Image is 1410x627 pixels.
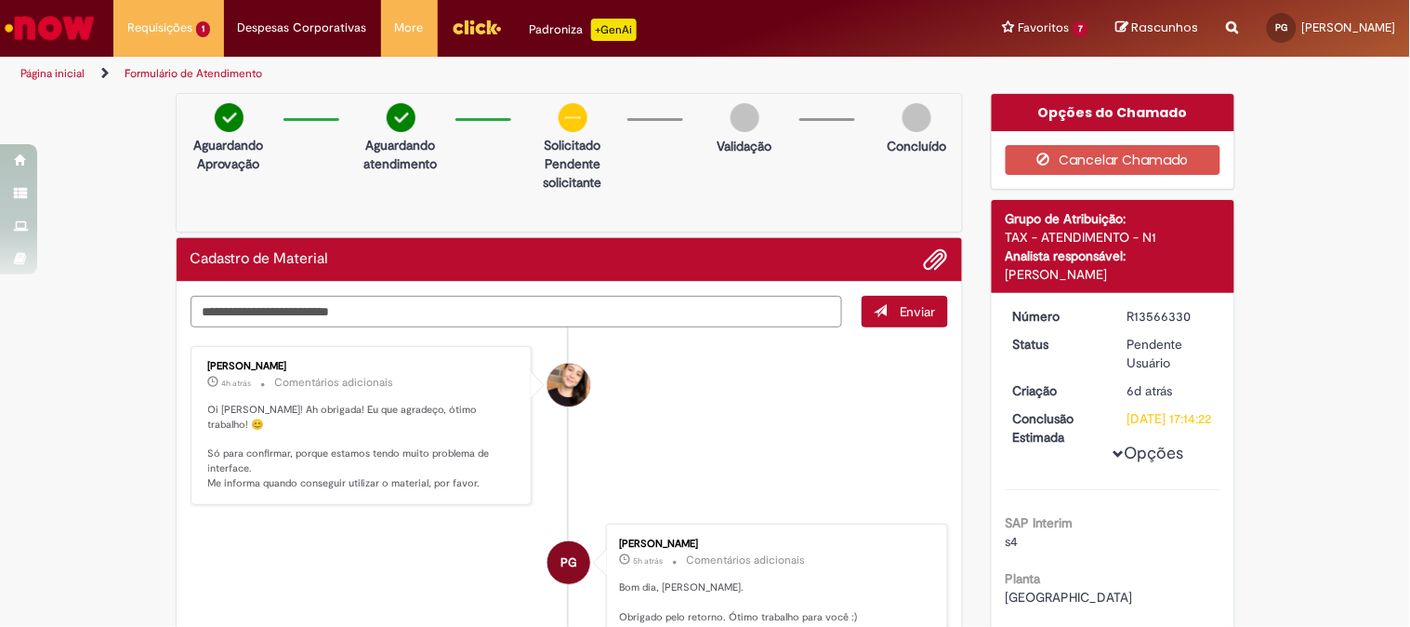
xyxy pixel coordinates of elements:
img: circle-minus.png [559,103,587,132]
dt: Número [999,307,1114,326]
h2: Cadastro de Material Histórico de tíquete [191,251,329,268]
img: check-circle-green.png [215,103,244,132]
button: Cancelar Chamado [1006,145,1220,175]
dt: Status [999,335,1114,354]
time: 30/09/2025 09:53:01 [633,555,663,567]
span: Favoritos [1018,19,1069,37]
dt: Criação [999,381,1114,400]
div: Analista responsável: [1006,247,1220,265]
a: Formulário de Atendimento [125,66,262,81]
p: Aguardando atendimento [356,136,446,173]
div: Pendente Usuário [1127,335,1214,372]
time: 30/09/2025 10:06:31 [222,378,252,389]
span: PG [560,540,577,585]
span: Enviar [900,303,936,320]
p: Concluído [887,137,946,155]
div: [PERSON_NAME] [619,539,929,550]
p: Pendente solicitante [528,154,618,192]
span: Requisições [127,19,192,37]
span: 4h atrás [222,378,252,389]
div: [PERSON_NAME] [1006,265,1220,284]
div: [PERSON_NAME] [208,361,518,372]
span: [PERSON_NAME] [1302,20,1396,35]
span: 1 [196,21,210,37]
textarea: Digite sua mensagem aqui... [191,296,843,327]
button: Adicionar anexos [924,247,948,272]
img: ServiceNow [2,9,98,47]
img: img-circle-grey.png [903,103,931,132]
p: Bom dia, [PERSON_NAME]. Obrigado pelo retorno. Ótimo trabalho para você :) [619,580,929,624]
span: Rascunhos [1132,19,1199,36]
span: 6d atrás [1127,382,1173,399]
p: +GenAi [591,19,637,41]
div: 25/09/2025 12:03:42 [1127,381,1214,400]
p: Validação [718,137,772,155]
span: 7 [1073,21,1088,37]
div: Pedro Oliveira De Goes [547,541,590,584]
div: TAX - ATENDIMENTO - N1 [1006,228,1220,247]
b: SAP Interim [1006,514,1074,531]
p: Solicitado [528,136,618,154]
img: img-circle-grey.png [731,103,759,132]
p: Oi [PERSON_NAME]! Ah obrigada! Eu que agradeço, ótimo trabalho! 😊 Só para confirmar, porque estam... [208,403,518,490]
button: Enviar [862,296,948,327]
div: R13566330 [1127,307,1214,326]
a: Página inicial [20,66,85,81]
span: 5h atrás [633,555,663,567]
small: Comentários adicionais [275,375,394,391]
time: 25/09/2025 12:03:42 [1127,382,1173,399]
div: Opções do Chamado [992,94,1234,131]
div: Grupo de Atribuição: [1006,209,1220,228]
div: Padroniza [530,19,637,41]
dt: Conclusão Estimada [999,409,1114,447]
ul: Trilhas de página [14,57,926,91]
span: s4 [1006,533,1019,550]
span: Despesas Corporativas [238,19,367,37]
span: [GEOGRAPHIC_DATA] [1006,589,1133,606]
div: [DATE] 17:14:22 [1127,409,1214,428]
small: Comentários adicionais [686,553,805,568]
span: PG [1276,21,1288,33]
div: Sabrina De Vasconcelos [547,364,590,407]
a: Rascunhos [1116,20,1199,37]
b: Planta [1006,570,1041,587]
img: click_logo_yellow_360x200.png [452,13,502,41]
img: check-circle-green.png [387,103,415,132]
span: More [395,19,424,37]
p: Aguardando Aprovação [184,136,274,173]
